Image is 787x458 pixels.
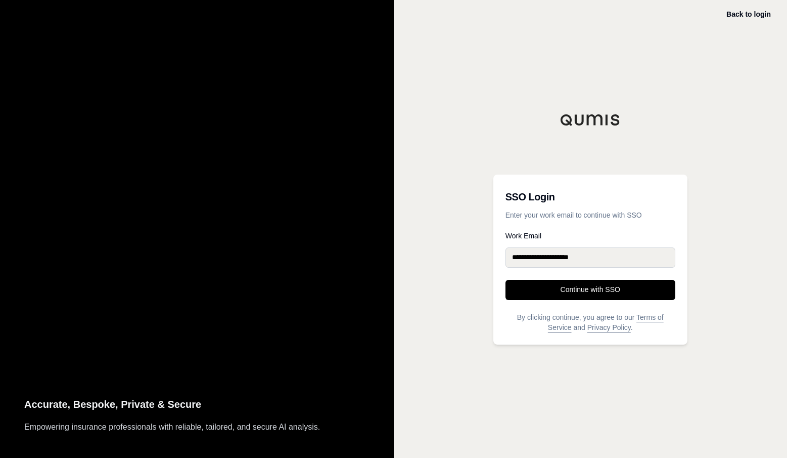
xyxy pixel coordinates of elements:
img: Qumis [560,114,621,126]
p: Enter your work email to continue with SSO [505,210,675,220]
a: Privacy Policy [587,323,631,331]
button: Continue with SSO [505,280,675,300]
a: Back to login [726,10,771,18]
a: Terms of Service [548,313,664,331]
p: Empowering insurance professionals with reliable, tailored, and secure AI analysis. [24,421,369,434]
p: By clicking continue, you agree to our and . [505,312,675,332]
label: Work Email [505,232,675,239]
h3: SSO Login [505,187,675,207]
p: Accurate, Bespoke, Private & Secure [24,396,369,413]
